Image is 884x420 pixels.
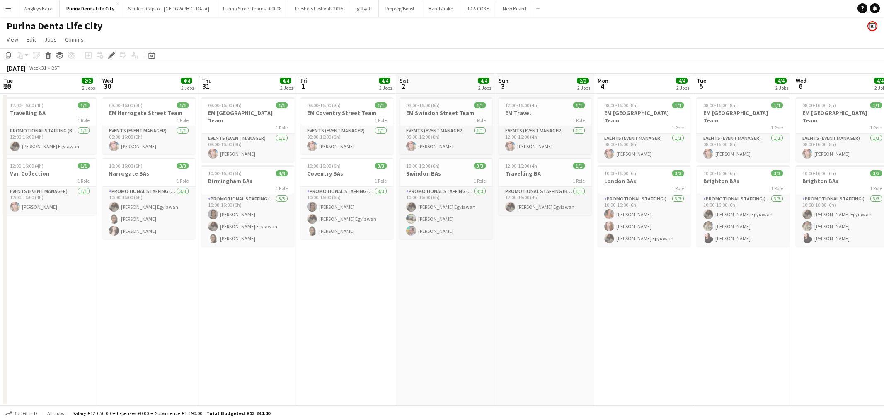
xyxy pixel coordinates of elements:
span: 08:00-16:00 (8h) [703,102,737,108]
span: 1/1 [870,102,882,108]
div: 2 Jobs [82,85,95,91]
span: Wed [102,77,113,84]
span: 1/1 [474,102,486,108]
app-card-role: Promotional Staffing (Brand Ambassadors)3/310:00-16:00 (6h)[PERSON_NAME] Egyiawan[PERSON_NAME][PE... [102,187,195,239]
span: Total Budgeted £13 240.00 [206,410,270,416]
span: 4/4 [775,78,787,84]
span: 10:00-16:00 (6h) [307,163,341,169]
span: 4/4 [676,78,688,84]
app-job-card: 10:00-16:00 (6h)3/3Birmingham BAs1 RolePromotional Staffing (Brand Ambassadors)3/310:00-16:00 (6h... [201,165,294,247]
span: 1 [299,81,307,91]
div: 10:00-16:00 (6h)3/3Coventry BAs1 RolePromotional Staffing (Brand Ambassadors)3/310:00-16:00 (6h)[... [300,158,393,239]
div: 2 Jobs [181,85,194,91]
app-card-role: Promotional Staffing (Brand Ambassadors)1/112:00-16:00 (4h)[PERSON_NAME] Egyiawan [499,187,591,215]
span: 1 Role [78,117,90,123]
app-card-role: Events (Event Manager)1/108:00-16:00 (8h)[PERSON_NAME] [300,126,393,154]
div: 2 Jobs [577,85,590,91]
span: 1 Role [474,178,486,184]
span: 1/1 [771,102,783,108]
div: 2 Jobs [379,85,392,91]
span: 1 Role [177,178,189,184]
span: Comms [65,36,84,43]
button: Budgeted [4,409,39,418]
span: 1/1 [573,163,585,169]
h3: Travelling BA [499,170,591,177]
span: Edit [27,36,36,43]
span: 30 [101,81,113,91]
span: 1 Role [78,178,90,184]
span: Wed [796,77,806,84]
app-user-avatar: Bounce Activations Ltd [867,21,877,31]
span: 10:00-16:00 (6h) [208,170,242,176]
span: 12:00-16:00 (4h) [505,163,539,169]
app-job-card: 08:00-16:00 (8h)1/1EM [GEOGRAPHIC_DATA] Team1 RoleEvents (Event Manager)1/108:00-16:00 (8h)[PERSO... [598,97,690,162]
div: 10:00-16:00 (6h)3/3Brighton BAs1 RolePromotional Staffing (Brand Ambassadors)3/310:00-16:00 (6h)[... [697,165,790,247]
app-card-role: Promotional Staffing (Brand Ambassadors)3/310:00-16:00 (6h)[PERSON_NAME][PERSON_NAME][PERSON_NAME... [598,194,690,247]
span: 08:00-16:00 (8h) [307,102,341,108]
div: 2 Jobs [676,85,689,91]
span: 2/2 [82,78,93,84]
app-job-card: 12:00-16:00 (4h)1/1Van Collection1 RoleEvents (Event Manager)1/112:00-16:00 (4h)[PERSON_NAME] [3,158,96,215]
span: 6 [794,81,806,91]
span: 08:00-16:00 (8h) [406,102,440,108]
span: 12:00-16:00 (4h) [505,102,539,108]
span: 31 [200,81,212,91]
span: 29 [2,81,13,91]
span: 10:00-16:00 (6h) [802,170,836,176]
span: 3/3 [375,163,387,169]
div: 2 Jobs [280,85,293,91]
span: 1 Role [771,185,783,191]
button: New Board [496,0,533,17]
h3: EM Harrogate Street Team [102,109,195,117]
span: 3/3 [771,170,783,176]
h3: EM Swindon Street Team [400,109,492,117]
app-card-role: Events (Event Manager)1/108:00-16:00 (8h)[PERSON_NAME] [400,126,492,154]
a: View [3,34,22,45]
span: 12:00-16:00 (4h) [10,102,44,108]
span: 4/4 [280,78,291,84]
span: 1/1 [78,163,90,169]
app-job-card: 08:00-16:00 (8h)1/1EM Harrogate Street Team1 RoleEvents (Event Manager)1/108:00-16:00 (8h)[PERSON... [102,97,195,154]
app-card-role: Events (Event Manager)1/108:00-16:00 (8h)[PERSON_NAME] [201,134,294,162]
span: Budgeted [13,410,37,416]
app-job-card: 12:00-16:00 (4h)1/1EM Travel1 RoleEvents (Event Manager)1/112:00-16:00 (4h)[PERSON_NAME] [499,97,591,154]
app-card-role: Promotional Staffing (Brand Ambassadors)3/310:00-16:00 (6h)[PERSON_NAME] Egyiawan[PERSON_NAME][PE... [400,187,492,239]
span: 10:00-16:00 (6h) [109,163,143,169]
app-job-card: 12:00-16:00 (4h)1/1Travelling BA1 RolePromotional Staffing (Brand Ambassadors)1/112:00-16:00 (4h)... [499,158,591,215]
app-job-card: 08:00-16:00 (8h)1/1EM [GEOGRAPHIC_DATA] Team1 RoleEvents (Event Manager)1/108:00-16:00 (8h)[PERSO... [201,97,294,162]
span: 3/3 [474,163,486,169]
div: 08:00-16:00 (8h)1/1EM Coventry Street Team1 RoleEvents (Event Manager)1/108:00-16:00 (8h)[PERSON_... [300,97,393,154]
span: 1 Role [276,185,288,191]
div: 2 Jobs [478,85,491,91]
span: 1 Role [870,125,882,131]
span: 08:00-16:00 (8h) [109,102,143,108]
button: Purina Street Teams - 00008 [216,0,288,17]
span: 4/4 [478,78,489,84]
div: 2 Jobs [775,85,788,91]
div: 08:00-16:00 (8h)1/1EM [GEOGRAPHIC_DATA] Team1 RoleEvents (Event Manager)1/108:00-16:00 (8h)[PERSO... [697,97,790,162]
app-card-role: Promotional Staffing (Brand Ambassadors)1/112:00-16:00 (4h)[PERSON_NAME] Egyiawan [3,126,96,154]
button: Freshers Festivals 2025 [288,0,350,17]
div: 08:00-16:00 (8h)1/1EM Swindon Street Team1 RoleEvents (Event Manager)1/108:00-16:00 (8h)[PERSON_N... [400,97,492,154]
h3: EM Coventry Street Team [300,109,393,117]
button: Wrigleys Extra [17,0,60,17]
app-card-role: Events (Event Manager)1/108:00-16:00 (8h)[PERSON_NAME] [598,134,690,162]
span: 1/1 [672,102,684,108]
span: 1/1 [375,102,387,108]
app-job-card: 12:00-16:00 (4h)1/1Travelling BA1 RolePromotional Staffing (Brand Ambassadors)1/112:00-16:00 (4h)... [3,97,96,154]
span: 1 Role [573,178,585,184]
h3: EM [GEOGRAPHIC_DATA] Team [598,109,690,124]
span: View [7,36,18,43]
span: 08:00-16:00 (8h) [802,102,836,108]
app-card-role: Events (Event Manager)1/108:00-16:00 (8h)[PERSON_NAME] [697,134,790,162]
app-card-role: Events (Event Manager)1/112:00-16:00 (4h)[PERSON_NAME] [499,126,591,154]
div: 10:00-16:00 (6h)3/3Harrogate BAs1 RolePromotional Staffing (Brand Ambassadors)3/310:00-16:00 (6h)... [102,158,195,239]
button: Proprep/Boost [379,0,421,17]
span: 1 Role [573,117,585,123]
h1: Purina Denta Life City [7,20,103,32]
span: 5 [695,81,706,91]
